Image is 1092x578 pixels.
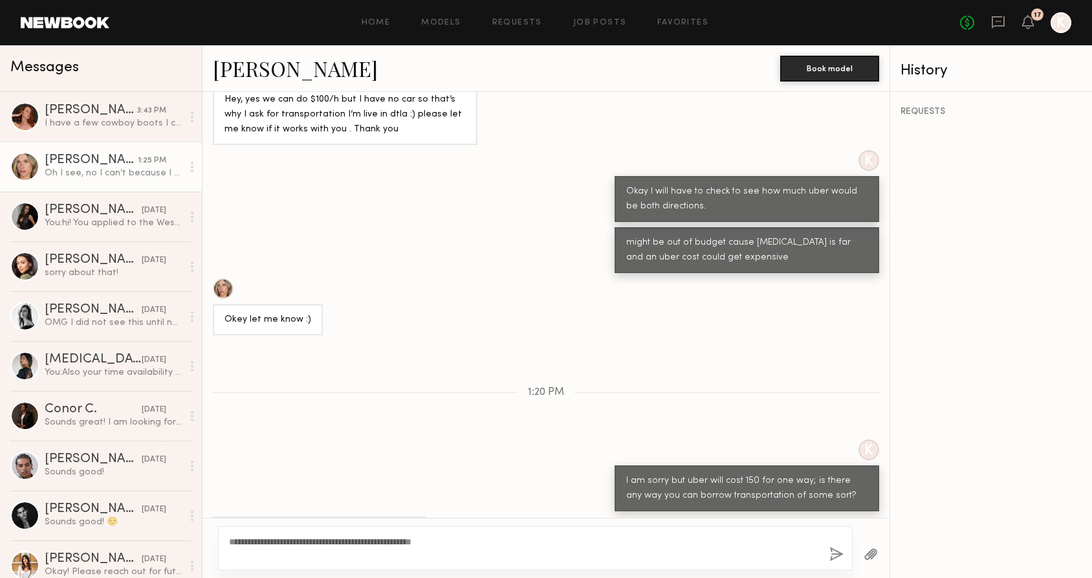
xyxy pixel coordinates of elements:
[45,453,142,466] div: [PERSON_NAME]
[901,63,1082,78] div: History
[45,117,182,129] div: I have a few cowboy boots I can bring! and my rate is 100/h ♥️
[492,19,542,27] a: Requests
[780,62,879,73] a: Book model
[45,516,182,528] div: Sounds good! ☺️
[573,19,627,27] a: Job Posts
[901,107,1082,117] div: REQUESTS
[45,416,182,428] div: Sounds great! I am looking forward to it
[657,19,708,27] a: Favorites
[45,304,142,317] div: [PERSON_NAME]
[45,204,142,217] div: [PERSON_NAME]
[45,217,182,229] div: You: hi! You applied to the Western Jewelry Lifestyle campaign! I just wanted to make sure you sa...
[142,354,166,366] div: [DATE]
[142,254,166,267] div: [DATE]
[142,205,166,217] div: [DATE]
[626,474,868,504] div: I am sorry but uber will cost 150 for one way; is there any way you can borrow transportation of ...
[45,104,137,117] div: [PERSON_NAME]
[45,167,182,179] div: Oh I see, no I can’t because I don’t drive 🥲
[45,267,182,279] div: sorry about that!
[137,105,166,117] div: 3:43 PM
[780,56,879,82] button: Book model
[213,54,378,82] a: [PERSON_NAME]
[10,60,79,75] span: Messages
[45,154,138,167] div: [PERSON_NAME]
[1051,12,1071,33] a: K
[626,236,868,265] div: might be out of budget cause [MEDICAL_DATA] is far and an uber cost could get expensive
[224,93,466,137] div: Hey, yes we can do $100/h but I have no car so that’s why I ask for transportation I’m live in dt...
[138,155,166,167] div: 1:25 PM
[142,404,166,416] div: [DATE]
[45,403,142,416] div: Conor C.
[45,254,142,267] div: [PERSON_NAME]
[45,317,182,329] div: OMG I did not see this until now…. I for some reason never get notifications for messages on this...
[142,504,166,516] div: [DATE]
[45,466,182,478] div: Sounds good!
[45,553,142,566] div: [PERSON_NAME]
[224,313,311,328] div: Okey let me know :)
[142,454,166,466] div: [DATE]
[142,553,166,566] div: [DATE]
[45,366,182,379] div: You: Also your time availability so I can book time slot for location!
[45,353,142,366] div: [MEDICAL_DATA][PERSON_NAME]
[421,19,461,27] a: Models
[45,566,182,578] div: Okay! Please reach out for future Projects too. Thanks!
[45,503,142,516] div: [PERSON_NAME]
[626,184,868,214] div: Okay I will have to check to see how much uber would be both directions.
[142,304,166,317] div: [DATE]
[362,19,391,27] a: Home
[1034,12,1042,19] div: 17
[528,387,564,398] span: 1:20 PM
